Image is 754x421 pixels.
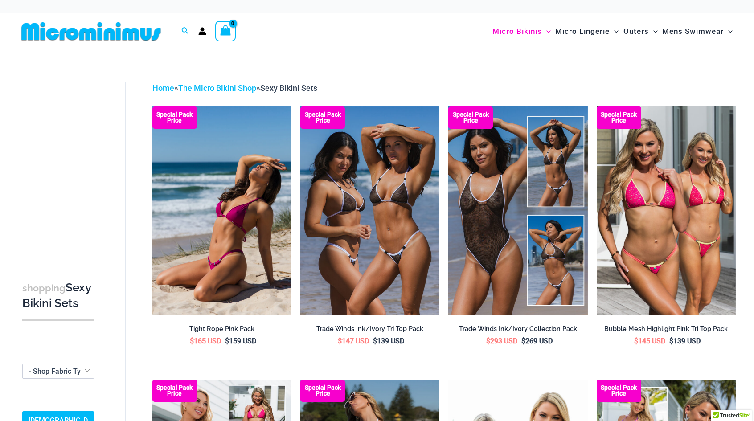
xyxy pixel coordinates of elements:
[152,112,197,123] b: Special Pack Price
[190,337,221,345] bdi: 165 USD
[597,385,641,396] b: Special Pack Price
[300,106,439,315] a: Top Bum Pack Top Bum Pack bTop Bum Pack b
[215,21,236,41] a: View Shopping Cart, empty
[597,325,736,336] a: Bubble Mesh Highlight Pink Tri Top Pack
[490,18,553,45] a: Micro BikinisMenu ToggleMenu Toggle
[521,337,553,345] bdi: 269 USD
[338,337,342,345] span: $
[152,325,291,333] h2: Tight Rope Pink Pack
[489,16,736,46] nav: Site Navigation
[486,337,517,345] bdi: 293 USD
[300,385,345,396] b: Special Pack Price
[300,325,439,336] a: Trade Winds Ink/Ivory Tri Top Pack
[542,20,551,43] span: Menu Toggle
[225,337,229,345] span: $
[225,337,256,345] bdi: 159 USD
[621,18,660,45] a: OutersMenu ToggleMenu Toggle
[300,112,345,123] b: Special Pack Price
[152,83,317,93] span: » »
[190,337,194,345] span: $
[669,337,673,345] span: $
[178,83,256,93] a: The Micro Bikini Shop
[22,280,94,311] h3: Sexy Bikini Sets
[660,18,735,45] a: Mens SwimwearMenu ToggleMenu Toggle
[553,18,621,45] a: Micro LingerieMenu ToggleMenu Toggle
[634,337,638,345] span: $
[486,337,490,345] span: $
[610,20,619,43] span: Menu Toggle
[597,112,641,123] b: Special Pack Price
[669,337,701,345] bdi: 139 USD
[492,20,542,43] span: Micro Bikinis
[198,27,206,35] a: Account icon link
[597,106,736,315] img: Tri Top Pack F
[634,337,665,345] bdi: 145 USD
[521,337,525,345] span: $
[373,337,377,345] span: $
[597,106,736,315] a: Tri Top Pack F Tri Top Pack BTri Top Pack B
[22,282,66,294] span: shopping
[22,74,102,253] iframe: TrustedSite Certified
[152,83,174,93] a: Home
[662,20,724,43] span: Mens Swimwear
[373,337,404,345] bdi: 139 USD
[597,325,736,333] h2: Bubble Mesh Highlight Pink Tri Top Pack
[29,367,89,376] span: - Shop Fabric Type
[152,325,291,336] a: Tight Rope Pink Pack
[649,20,658,43] span: Menu Toggle
[623,20,649,43] span: Outers
[23,364,94,378] span: - Shop Fabric Type
[555,20,610,43] span: Micro Lingerie
[18,21,164,41] img: MM SHOP LOGO FLAT
[448,112,493,123] b: Special Pack Price
[448,106,587,315] a: Collection Pack Collection Pack b (1)Collection Pack b (1)
[448,106,587,315] img: Collection Pack
[152,106,291,315] a: Tight Rope Pink 319 Top 4228 Thong 08 Tight Rope Pink 319 Top 4228 Thong 10Tight Rope Pink 319 To...
[152,106,291,315] img: Tight Rope Pink 319 Top 4228 Thong 08
[22,364,94,379] span: - Shop Fabric Type
[300,106,439,315] img: Top Bum Pack
[260,83,317,93] span: Sexy Bikini Sets
[448,325,587,333] h2: Trade Winds Ink/Ivory Collection Pack
[724,20,733,43] span: Menu Toggle
[338,337,369,345] bdi: 147 USD
[152,385,197,396] b: Special Pack Price
[448,325,587,336] a: Trade Winds Ink/Ivory Collection Pack
[181,26,189,37] a: Search icon link
[300,325,439,333] h2: Trade Winds Ink/Ivory Tri Top Pack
